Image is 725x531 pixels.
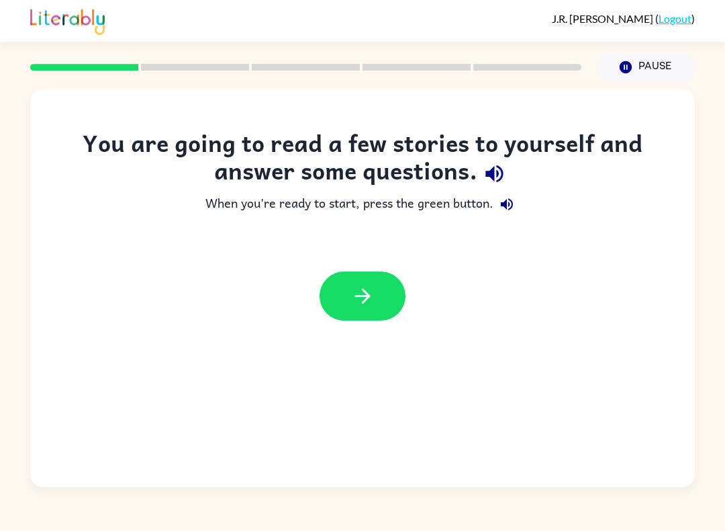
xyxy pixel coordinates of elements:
[552,12,655,25] span: J.R. [PERSON_NAME]
[30,5,105,35] img: Literably
[659,12,691,25] a: Logout
[552,12,695,25] div: ( )
[597,52,695,83] button: Pause
[57,191,668,218] div: When you're ready to start, press the green button.
[57,129,668,191] div: You are going to read a few stories to yourself and answer some questions.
